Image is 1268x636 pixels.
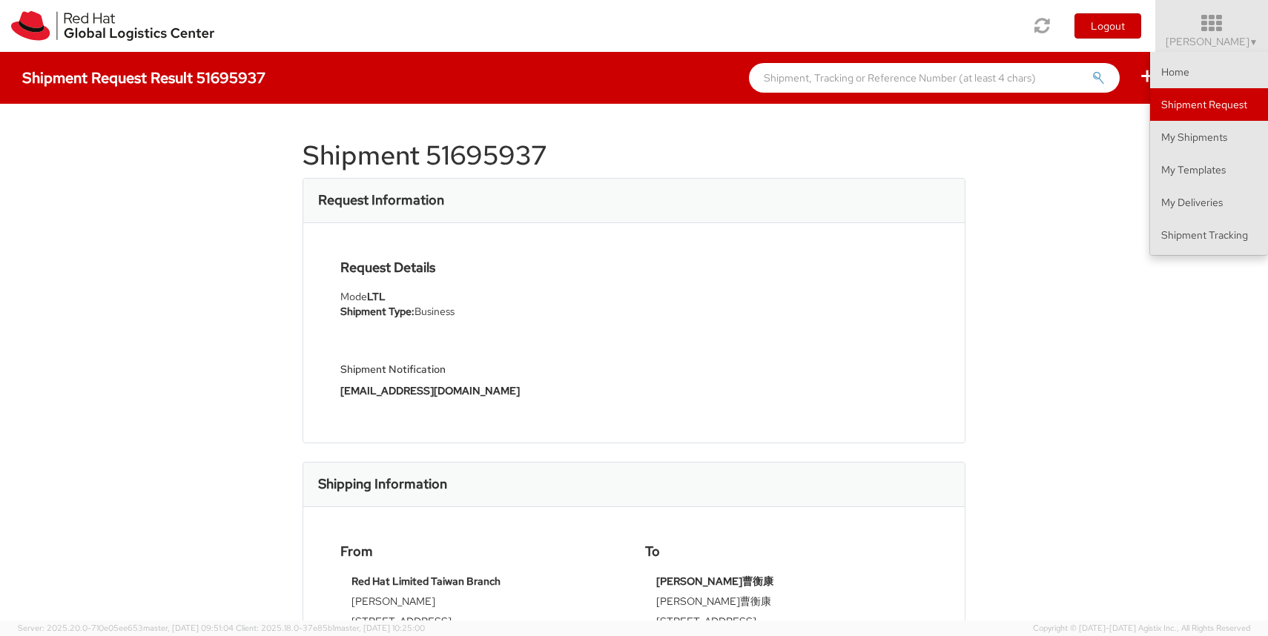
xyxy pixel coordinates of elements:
td: [STREET_ADDRESS] [656,614,917,634]
h3: Request Information [318,193,444,208]
a: Shipment Request [1150,88,1268,121]
a: My Deliveries [1150,186,1268,219]
span: master, [DATE] 09:51:04 [143,623,234,633]
span: Copyright © [DATE]-[DATE] Agistix Inc., All Rights Reserved [1033,623,1250,635]
td: [PERSON_NAME] [351,594,612,614]
td: [PERSON_NAME]曹衡康 [656,594,917,614]
span: Client: 2025.18.0-37e85b1 [236,623,425,633]
h4: To [645,544,928,559]
a: My Templates [1150,153,1268,186]
strong: Shipment Type: [340,305,415,318]
h4: Shipment Request Result 51695937 [22,70,265,86]
a: Home [1150,56,1268,88]
img: rh-logistics-00dfa346123c4ec078e1.svg [11,11,214,41]
a: Shipment Tracking [1150,219,1268,251]
h4: Request Details [340,260,623,275]
h1: Shipment 51695937 [303,141,965,170]
span: master, [DATE] 10:25:00 [334,623,425,633]
strong: LTL [367,290,386,303]
td: [STREET_ADDRESS] [351,614,612,634]
input: Shipment, Tracking or Reference Number (at least 4 chars) [749,63,1120,93]
span: Server: 2025.20.0-710e05ee653 [18,623,234,633]
h4: From [340,544,623,559]
button: Logout [1074,13,1141,39]
span: ▼ [1249,36,1258,48]
h3: Shipping Information [318,477,447,491]
li: Business [340,304,623,319]
strong: [EMAIL_ADDRESS][DOMAIN_NAME] [340,384,520,397]
a: My Shipments [1150,121,1268,153]
strong: Red Hat Limited Taiwan Branch [351,574,501,588]
strong: [PERSON_NAME]曹衡康 [656,574,773,588]
h5: Shipment Notification [340,364,623,375]
span: [PERSON_NAME] [1166,35,1258,48]
div: Mode [340,289,623,304]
